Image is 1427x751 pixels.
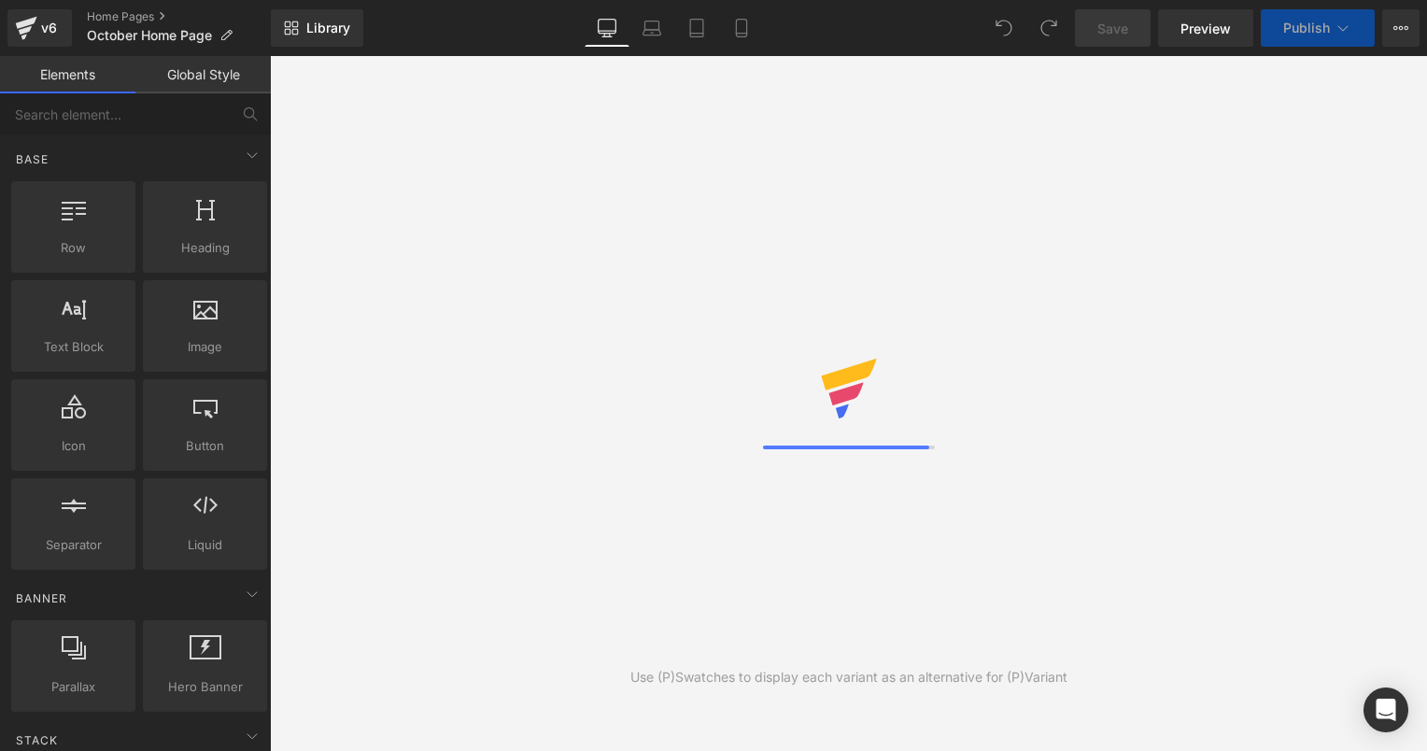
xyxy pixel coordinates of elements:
a: Tablet [674,9,719,47]
span: Hero Banner [148,677,261,697]
span: October Home Page [87,28,212,43]
div: Use (P)Swatches to display each variant as an alternative for (P)Variant [630,667,1067,687]
span: Separator [17,535,130,555]
span: Library [306,20,350,36]
button: More [1382,9,1420,47]
a: Home Pages [87,9,271,24]
span: Liquid [148,535,261,555]
span: Row [17,238,130,258]
a: v6 [7,9,72,47]
button: Undo [985,9,1023,47]
a: Desktop [585,9,629,47]
a: Global Style [135,56,271,93]
a: New Library [271,9,363,47]
span: Icon [17,436,130,456]
span: Publish [1283,21,1330,35]
span: Heading [148,238,261,258]
button: Redo [1030,9,1067,47]
span: Stack [14,731,60,749]
span: Save [1097,19,1128,38]
span: Preview [1180,19,1231,38]
span: Image [148,337,261,357]
span: Parallax [17,677,130,697]
div: v6 [37,16,61,40]
span: Button [148,436,261,456]
a: Laptop [629,9,674,47]
div: Open Intercom Messenger [1363,687,1408,732]
span: Banner [14,589,69,607]
button: Publish [1261,9,1375,47]
a: Mobile [719,9,764,47]
a: Preview [1158,9,1253,47]
span: Base [14,150,50,168]
span: Text Block [17,337,130,357]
